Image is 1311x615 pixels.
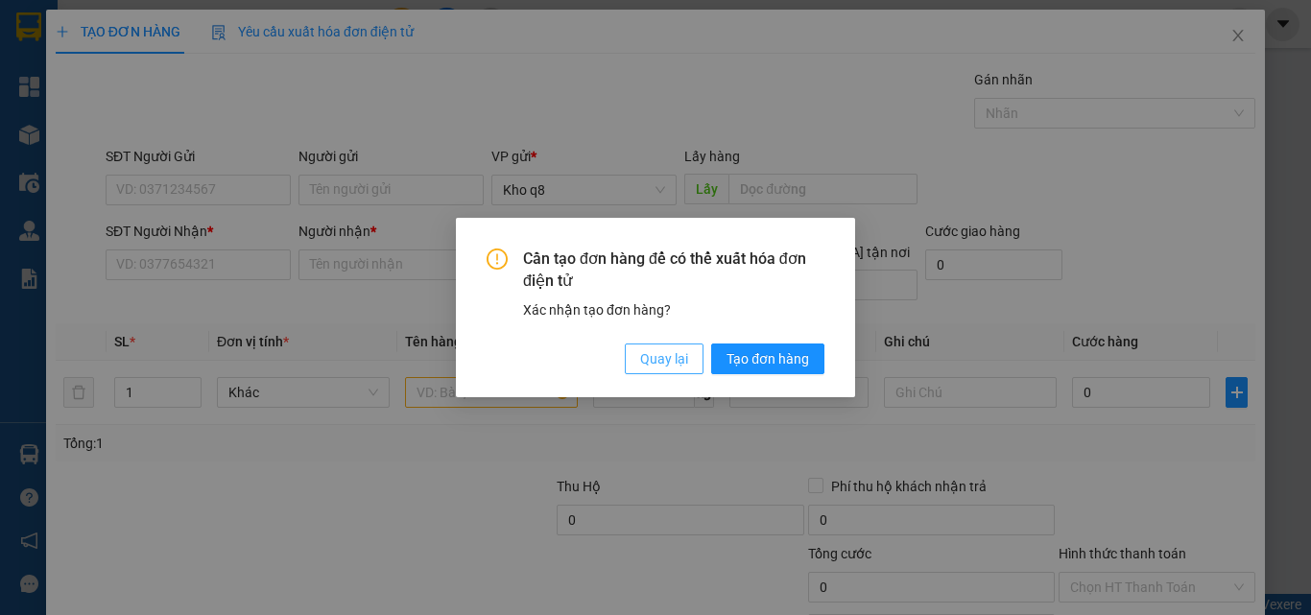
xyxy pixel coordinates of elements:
[640,348,688,369] span: Quay lại
[487,248,508,270] span: exclamation-circle
[523,248,824,292] span: Cần tạo đơn hàng để có thể xuất hóa đơn điện tử
[711,343,824,374] button: Tạo đơn hàng
[523,299,824,320] div: Xác nhận tạo đơn hàng?
[625,343,703,374] button: Quay lại
[727,348,809,369] span: Tạo đơn hàng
